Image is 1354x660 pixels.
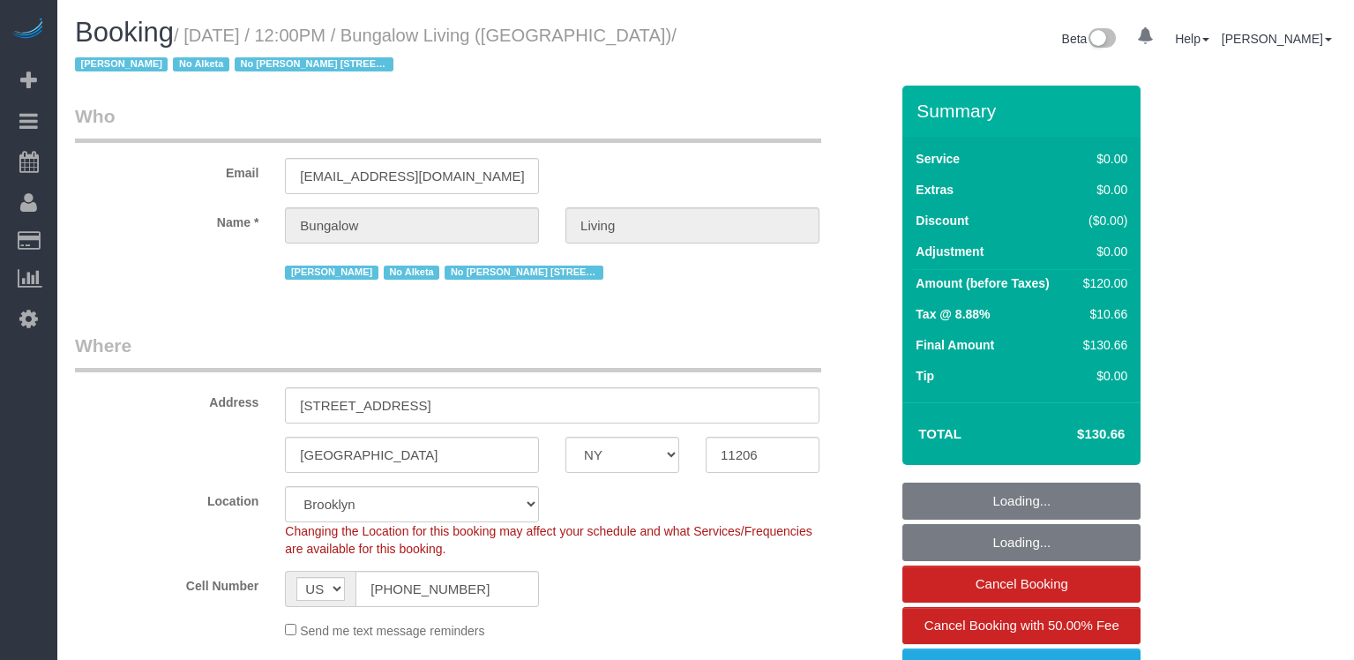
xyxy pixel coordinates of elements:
label: Tip [916,367,934,385]
input: First Name [285,207,539,244]
div: $10.66 [1076,305,1127,323]
span: Booking [75,17,174,48]
input: Email [285,158,539,194]
input: Zip Code [706,437,819,473]
a: [PERSON_NAME] [1222,32,1332,46]
span: [PERSON_NAME] [75,57,168,71]
div: ($0.00) [1076,212,1127,229]
legend: Where [75,333,821,372]
input: Last Name [565,207,819,244]
span: No Alketa [173,57,229,71]
label: Amount (before Taxes) [916,274,1049,292]
span: / [75,26,677,75]
div: $0.00 [1076,243,1127,260]
span: Changing the Location for this booking may affect your schedule and what Services/Frequencies are... [285,524,812,556]
input: City [285,437,539,473]
input: Cell Number [355,571,539,607]
div: $0.00 [1076,367,1127,385]
span: [PERSON_NAME] [285,266,378,280]
h4: $130.66 [1024,427,1125,442]
span: No [PERSON_NAME] [STREET_ADDRESS] [235,57,393,71]
label: Tax @ 8.88% [916,305,990,323]
label: Service [916,150,960,168]
strong: Total [918,426,961,441]
label: Address [62,387,272,411]
span: No [PERSON_NAME] [STREET_ADDRESS] [445,266,603,280]
label: Email [62,158,272,182]
label: Adjustment [916,243,984,260]
label: Location [62,486,272,510]
img: Automaid Logo [11,18,46,42]
span: Cancel Booking with 50.00% Fee [924,618,1119,633]
h3: Summary [916,101,1132,121]
div: $0.00 [1076,181,1127,199]
label: Cell Number [62,571,272,595]
span: Send me text message reminders [300,624,484,638]
a: Help [1175,32,1209,46]
a: Beta [1062,32,1117,46]
label: Discount [916,212,969,229]
span: No Alketa [384,266,440,280]
legend: Who [75,103,821,143]
a: Cancel Booking [902,566,1141,603]
label: Final Amount [916,336,994,354]
label: Extras [916,181,954,199]
label: Name * [62,207,272,231]
div: $0.00 [1076,150,1127,168]
img: New interface [1087,28,1116,51]
a: Cancel Booking with 50.00% Fee [902,607,1141,644]
div: $130.66 [1076,336,1127,354]
div: $120.00 [1076,274,1127,292]
small: / [DATE] / 12:00PM / Bungalow Living ([GEOGRAPHIC_DATA]) [75,26,677,75]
